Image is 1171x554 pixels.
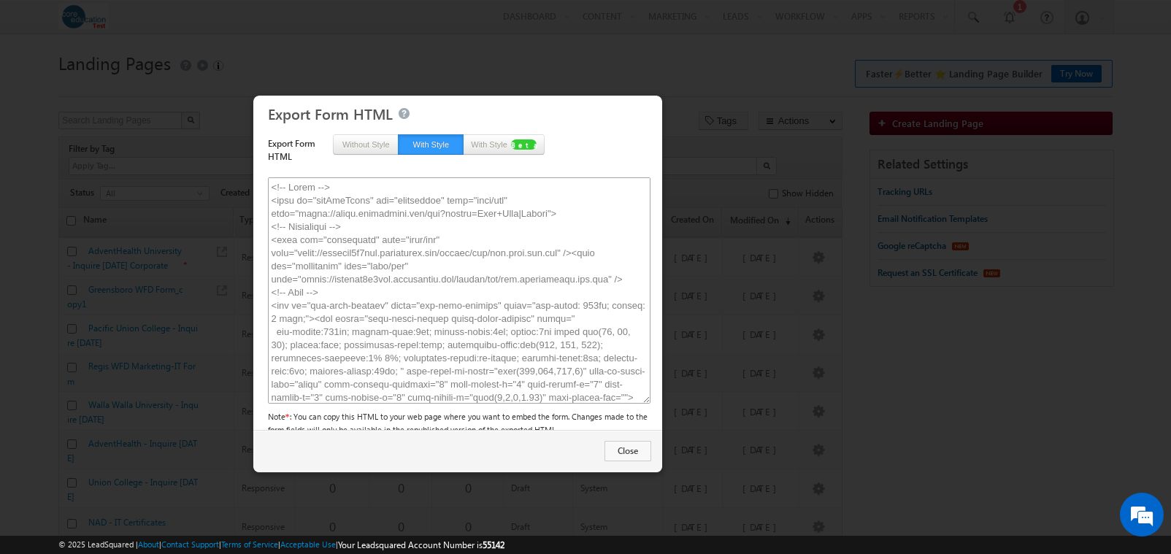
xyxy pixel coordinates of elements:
a: Contact Support [161,539,219,549]
span: Your Leadsquared Account Number is [338,539,504,550]
div: Note : You can copy this HTML to your web page where you want to embed the form. Changes made to ... [268,410,651,436]
div: Minimize live chat window [239,7,274,42]
em: Start Chat [199,450,265,469]
button: Close [604,441,651,461]
span: © 2025 LeadSquared | | | | | [58,538,504,552]
h3: Export Form HTML [268,101,657,128]
img: d_60004797649_company_0_60004797649 [25,77,61,96]
a: Acceptable Use [280,539,336,549]
a: About [138,539,159,549]
button: With Style [398,134,464,155]
label: Export Form HTML [268,134,323,166]
button: Without Style [333,134,399,155]
textarea: Type your message and hit 'Enter' [19,135,266,437]
span: Beta [511,139,537,150]
div: Chat with us now [76,77,245,96]
button: With StyleBeta [463,134,545,155]
a: Terms of Service [221,539,278,549]
span: 55142 [483,539,504,550]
